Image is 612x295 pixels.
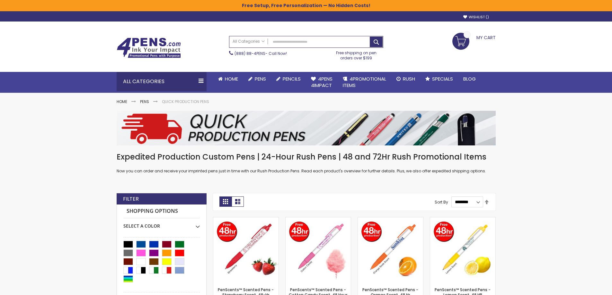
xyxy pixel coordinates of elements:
a: 4Pens4impact [306,72,338,93]
a: PenScents™ Scented Pens - Cotton Candy Scent, 48 Hour Production [286,217,351,222]
div: All Categories [117,72,207,91]
strong: Filter [123,195,139,203]
h1: Expedited Production Custom Pens | 24-Hour Rush Pens | 48 and 72Hr Rush Promotional Items [117,152,496,162]
a: PenScents™ Scented Pens - Strawberry Scent, 48-Hr Production [213,217,279,222]
a: Specials [420,72,458,86]
img: 4Pens Custom Pens and Promotional Products [117,38,181,58]
a: Blog [458,72,481,86]
div: Free shipping on pen orders over $199 [329,48,383,61]
p: Now you can order and receive your imprinted pens just in time with our Rush Production Pens. Rea... [117,169,496,174]
strong: Shopping Options [123,204,200,218]
a: All Categories [229,36,268,47]
img: PenScents™ Scented Pens - Cotton Candy Scent, 48 Hour Production [286,217,351,282]
a: Wishlist [463,15,489,20]
img: PenScents™ Scented Pens - Orange Scent, 48 Hr Production [358,217,423,282]
a: (888) 88-4PENS [235,51,265,56]
a: Pencils [271,72,306,86]
span: 4PROMOTIONAL ITEMS [343,75,386,89]
span: Home [225,75,238,82]
img: Quick Production Pens [117,111,496,145]
a: Home [213,72,243,86]
span: Pencils [283,75,301,82]
span: Specials [432,75,453,82]
span: Pens [255,75,266,82]
a: Pens [140,99,149,104]
a: PenScents™ Scented Pens - Orange Scent, 48 Hr Production [358,217,423,222]
span: Rush [403,75,415,82]
span: - Call Now! [235,51,287,56]
a: Home [117,99,127,104]
a: Rush [391,72,420,86]
a: 4PROMOTIONALITEMS [338,72,391,93]
span: Blog [463,75,476,82]
div: Select A Color [123,218,200,229]
label: Sort By [435,199,448,204]
img: PenScents™ Scented Pens - Lemon Scent, 48 HR Production [430,217,495,282]
a: PenScents™ Scented Pens - Lemon Scent, 48 HR Production [430,217,495,222]
span: 4Pens 4impact [311,75,333,89]
a: Pens [243,72,271,86]
span: All Categories [233,39,265,44]
img: PenScents™ Scented Pens - Strawberry Scent, 48-Hr Production [213,217,279,282]
strong: Quick Production Pens [162,99,209,104]
strong: Grid [219,196,232,207]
